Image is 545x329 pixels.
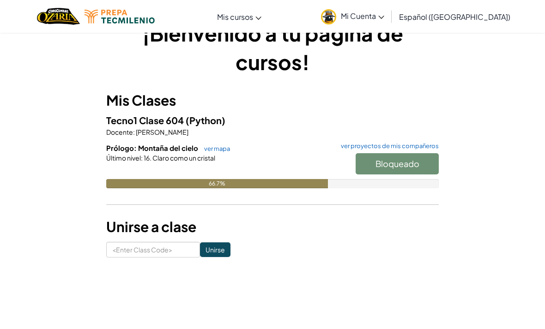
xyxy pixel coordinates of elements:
[106,144,200,152] span: Prólogo: Montaña del cielo
[341,11,384,21] span: Mi Cuenta
[106,90,439,111] h3: Mis Clases
[217,12,253,22] span: Mis cursos
[85,10,155,24] img: Tecmilenio logo
[141,154,143,162] span: :
[336,143,439,149] a: ver proyectos de mis compañeros
[186,114,225,126] span: (Python)
[106,242,200,257] input: <Enter Class Code>
[200,145,230,152] a: ver mapa
[399,12,510,22] span: Español ([GEOGRAPHIC_DATA])
[394,4,515,29] a: Español ([GEOGRAPHIC_DATA])
[316,2,389,31] a: Mi Cuenta
[133,128,135,136] span: :
[135,128,188,136] span: [PERSON_NAME]
[321,9,336,24] img: avatar
[151,154,215,162] span: Claro como un cristal
[37,7,80,26] img: Home
[212,4,266,29] a: Mis cursos
[106,216,439,237] h3: Unirse a clase
[106,179,328,188] div: 66.7%
[143,154,151,162] span: 16.
[37,7,80,26] a: Ozaria by CodeCombat logo
[106,128,133,136] span: Docente
[106,114,186,126] span: Tecno1 Clase 604
[106,19,439,76] h1: ¡Bienvenido a tu página de cursos!
[106,154,141,162] span: Último nivel
[200,242,230,257] input: Unirse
